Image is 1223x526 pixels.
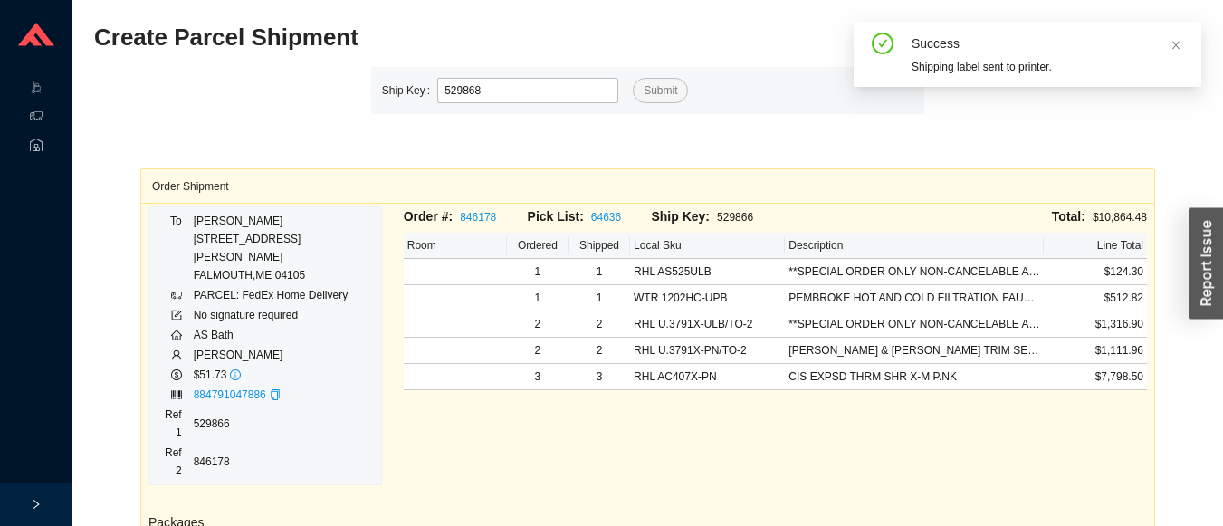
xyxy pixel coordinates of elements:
td: RHL U.3791X-PN/TO-2 [630,338,785,364]
td: WTR 1202HC-UPB [630,285,785,311]
div: Success [912,33,1187,54]
td: $51.73 [193,365,374,385]
th: Shipped [569,233,630,259]
td: 529866 [193,405,374,443]
span: right [31,499,42,510]
a: 846178 [460,211,496,224]
span: Pick List: [528,209,584,224]
span: check-circle [872,33,893,58]
div: PERRIN & ROWE EDWARDIAN TRIM SET ONLY WITH NO ROUGH VALVE BODY TO SPOUT WALL MOUNTED THREE HOLE W... [788,341,1039,359]
h2: Create Parcel Shipment [94,22,924,53]
td: 2 [569,311,630,338]
span: info-circle [230,369,241,380]
td: $512.82 [1044,285,1147,311]
td: [PERSON_NAME] [193,345,374,365]
div: Order Shipment [152,169,1143,203]
label: Ship Key [382,78,437,103]
div: **SPECIAL ORDER ONLY NON-CANCELABLE AND NON-RETURNABLE** ROHL LUXURY AIR ACTIVATED SWITCH BUTTON ... [788,263,1039,281]
th: Local Sku [630,233,785,259]
span: Order #: [404,209,453,224]
td: $7,798.50 [1044,364,1147,390]
span: user [171,349,182,360]
div: $10,864.48 [775,206,1147,227]
th: Line Total [1044,233,1147,259]
div: CIS EXPSD THRM SHR X-M P.NK [788,368,1039,386]
td: $124.30 [1044,259,1147,285]
span: close [1170,40,1181,51]
td: AS Bath [193,325,374,345]
span: barcode [171,389,182,400]
th: Description [785,233,1043,259]
td: $1,316.90 [1044,311,1147,338]
td: Ref 2 [157,443,193,481]
td: Ref 1 [157,405,193,443]
td: 2 [569,338,630,364]
button: Submit [633,78,688,103]
td: RHL AC407X-PN [630,364,785,390]
td: 2 [507,311,569,338]
td: 3 [507,364,569,390]
td: 1 [507,285,569,311]
td: $1,111.96 [1044,338,1147,364]
td: To [157,211,193,285]
th: Ordered [507,233,569,259]
td: RHL AS525ULB [630,259,785,285]
div: PEMBROKE HOT AND COLD FILTRATION FAUCET - LEVER HANDLES - UNLACQUERED POLISHED BRASS [788,289,1039,307]
div: [PERSON_NAME] [STREET_ADDRESS][PERSON_NAME] FALMOUTH , ME 04105 [194,212,373,284]
td: 1 [507,259,569,285]
div: **SPECIAL ORDER ONLY NON-CANCELABLE AND NON-RETURNABLE** PERRIN & ROWE EDWARDIAN TRIM SET ONLY WI... [788,315,1039,333]
td: 846178 [193,443,374,481]
div: 529866 [651,206,775,227]
td: 3 [569,364,630,390]
td: PARCEL: FedEx Home Delivery [193,285,374,305]
span: Total: [1052,209,1085,224]
a: 64636 [591,211,621,224]
td: 1 [569,259,630,285]
span: dollar [171,369,182,380]
td: 1 [569,285,630,311]
div: Copy [270,386,281,404]
td: No signature required [193,305,374,325]
div: Shipping label sent to printer. [912,58,1187,76]
td: RHL U.3791X-ULB/TO-2 [630,311,785,338]
span: copy [270,389,281,400]
span: form [171,310,182,320]
th: Room [404,233,507,259]
span: home [171,330,182,340]
span: Ship Key: [651,209,710,224]
a: 884791047886 [194,388,266,401]
td: 2 [507,338,569,364]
